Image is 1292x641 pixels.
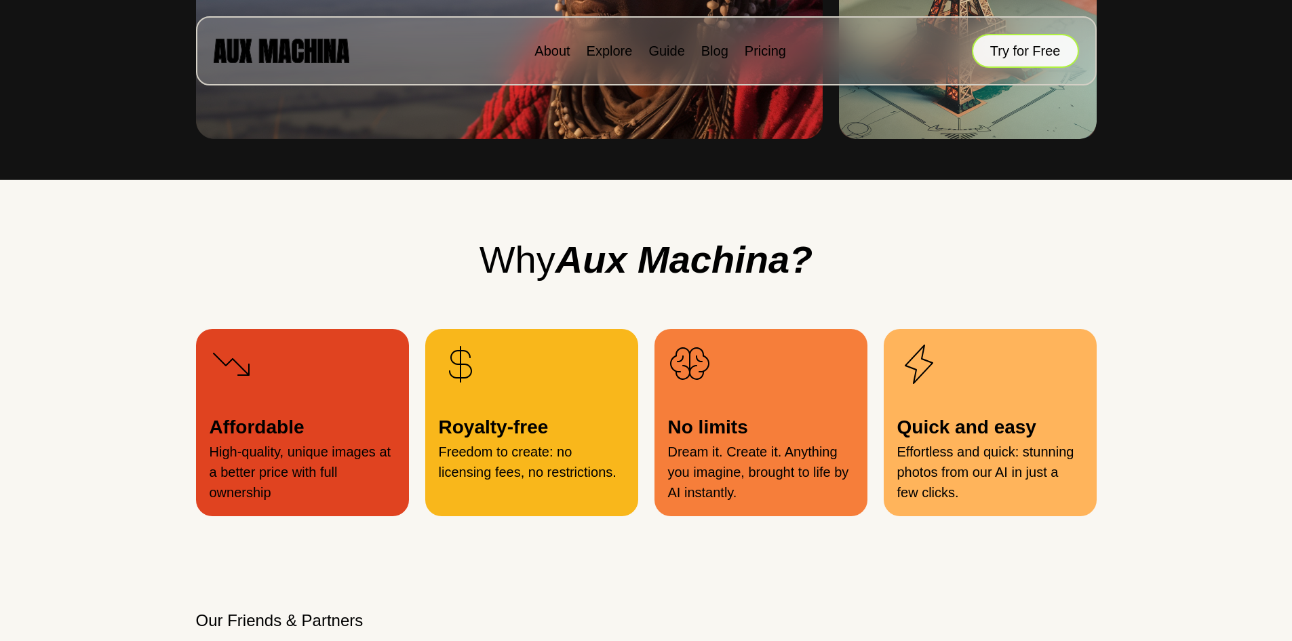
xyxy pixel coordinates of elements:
[210,442,395,503] p: High-quality, unique images at a better price with full ownership
[648,43,684,58] a: Guide
[196,608,1097,633] p: Our Friends & Partners
[214,39,349,62] img: AUX MACHINA
[534,43,570,58] a: About
[555,238,813,281] i: Aux Machina?
[210,343,253,386] img: Cheeper
[668,413,854,442] p: No limits
[439,413,625,442] p: Royalty-free
[668,343,711,386] img: Cheeper
[897,343,941,386] img: Cheeper
[745,43,786,58] a: Pricing
[196,231,1097,288] h2: Why
[668,442,854,503] p: Dream it. Create it. Anything you imagine, brought to life by AI instantly.
[972,34,1079,68] button: Try for Free
[701,43,728,58] a: Blog
[587,43,633,58] a: Explore
[439,442,625,482] p: Freedom to create: no licensing fees, no restrictions.
[897,413,1083,442] p: Quick and easy
[439,343,482,386] img: Cheeper
[210,413,395,442] p: Affordable
[897,442,1083,503] p: Effortless and quick: stunning photos from our AI in just a few clicks.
